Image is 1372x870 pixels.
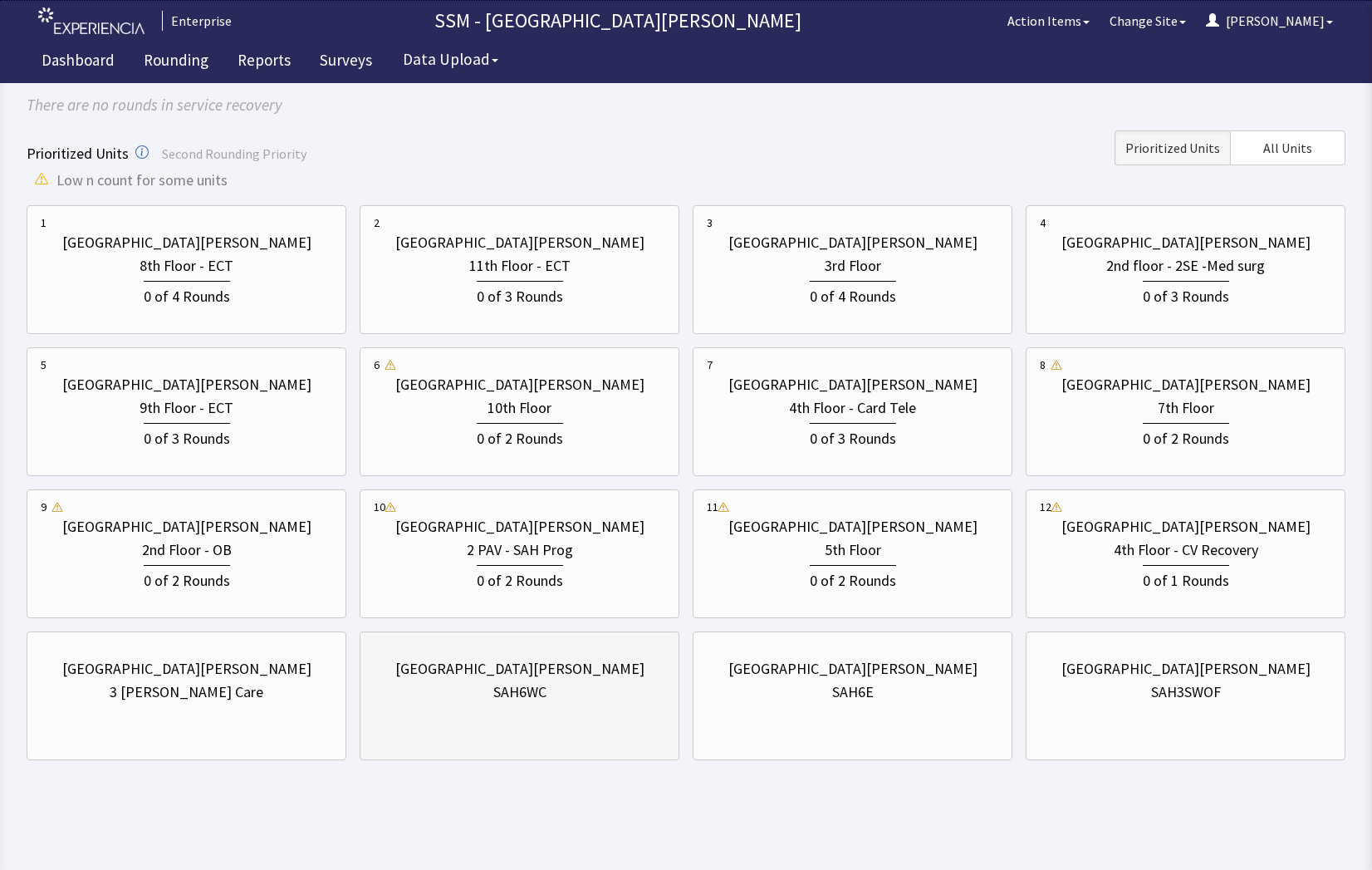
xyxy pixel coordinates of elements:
button: Action Items [997,4,1100,37]
span: Prioritized Units [27,144,129,163]
div: 10th Floor [488,396,551,420]
div: 3rd Floor [825,254,881,278]
div: [GEOGRAPHIC_DATA][PERSON_NAME] [1061,373,1311,396]
div: 10 [374,499,385,515]
div: 5 [41,356,47,373]
a: Dashboard [29,42,127,83]
div: 8 [1040,356,1046,373]
div: 11th Floor - ECT [469,254,571,278]
button: Prioritized Units [1115,130,1230,165]
div: There are no rounds in service recovery [27,93,1345,117]
div: [GEOGRAPHIC_DATA][PERSON_NAME] [395,515,644,538]
div: 2 [374,214,380,231]
div: [GEOGRAPHIC_DATA][PERSON_NAME] [1061,657,1311,681]
p: SSM - [GEOGRAPHIC_DATA][PERSON_NAME] [238,7,997,34]
img: experiencia_logo.png [38,7,145,35]
div: [GEOGRAPHIC_DATA][PERSON_NAME] [62,373,311,396]
div: 0 of 3 Rounds [477,281,563,308]
div: 0 of 1 Rounds [1143,565,1229,592]
div: 5th Floor [825,538,881,562]
a: Reports [225,42,303,83]
div: [GEOGRAPHIC_DATA][PERSON_NAME] [728,657,978,681]
div: 0 of 2 Rounds [477,565,563,592]
div: 0 of 2 Rounds [810,565,896,592]
span: Low n count for some units [56,169,228,192]
div: 0 of 4 Rounds [810,281,896,308]
div: [GEOGRAPHIC_DATA][PERSON_NAME] [395,373,644,396]
div: 0 of 3 Rounds [1143,281,1229,308]
div: 0 of 2 Rounds [1143,423,1229,450]
div: 4 [1040,214,1046,231]
div: 2nd floor - 2SE -Med surg [1106,254,1265,278]
div: 3 [707,214,713,231]
div: 12 [1040,499,1051,515]
div: 3 [PERSON_NAME] Care [110,681,263,704]
div: SAH6WC [493,681,546,704]
div: [GEOGRAPHIC_DATA][PERSON_NAME] [728,373,978,396]
div: 8th Floor - ECT [140,254,233,278]
div: [GEOGRAPHIC_DATA][PERSON_NAME] [1061,515,1311,538]
button: [PERSON_NAME] [1196,4,1343,37]
div: 0 of 2 Rounds [144,565,230,592]
div: 9 [41,499,47,515]
span: Second Rounding Priority [162,145,306,162]
div: SAH6E [832,681,874,704]
button: All Units [1230,130,1345,165]
button: Data Upload [393,44,508,75]
div: [GEOGRAPHIC_DATA][PERSON_NAME] [395,657,644,681]
div: 9th Floor - ECT [140,396,233,420]
div: 11 [707,499,718,515]
div: 0 of 4 Rounds [144,281,230,308]
button: Change Site [1100,4,1196,37]
div: 6 [374,356,380,373]
div: 2nd Floor - OB [142,538,232,562]
div: [GEOGRAPHIC_DATA][PERSON_NAME] [395,231,644,254]
div: 0 of 3 Rounds [810,423,896,450]
div: 4th Floor - Card Tele [789,396,916,420]
div: [GEOGRAPHIC_DATA][PERSON_NAME] [62,515,311,538]
div: Enterprise [162,11,232,31]
span: Prioritized Units [1125,138,1220,158]
div: 0 of 3 Rounds [144,423,230,450]
div: [GEOGRAPHIC_DATA][PERSON_NAME] [62,657,311,681]
div: 4th Floor - CV Recovery [1114,538,1258,562]
div: 2 PAV - SAH Prog [467,538,573,562]
a: Rounding [131,42,221,83]
div: 1 [41,214,47,231]
div: [GEOGRAPHIC_DATA][PERSON_NAME] [62,231,311,254]
div: 7th Floor [1158,396,1214,420]
div: 7 [707,356,713,373]
a: Surveys [307,42,385,83]
div: [GEOGRAPHIC_DATA][PERSON_NAME] [1061,231,1311,254]
div: [GEOGRAPHIC_DATA][PERSON_NAME] [728,515,978,538]
div: [GEOGRAPHIC_DATA][PERSON_NAME] [728,231,978,254]
div: 0 of 2 Rounds [477,423,563,450]
div: SAH3SWOF [1151,681,1221,704]
span: All Units [1263,138,1312,158]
